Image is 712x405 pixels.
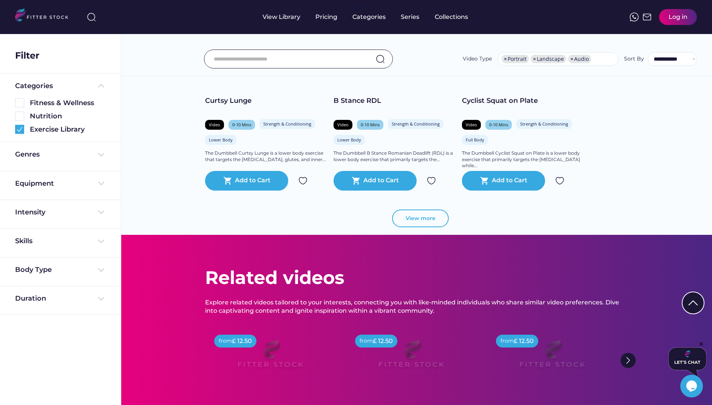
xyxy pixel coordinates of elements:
div: Lower Body [209,137,233,143]
img: Frame%2079%20%281%29.svg [363,330,459,385]
iframe: chat widget [680,375,704,397]
li: Landscape [531,55,566,63]
img: Frame%2051.svg [642,12,652,22]
div: Explore related videos tailored to your interests, connecting you with like-minded individuals wh... [205,298,628,315]
div: Log in [669,13,687,21]
div: Fitness & Wellness [30,98,106,108]
div: fvck [352,4,362,11]
li: Portrait [502,55,529,63]
div: Skills [15,236,34,246]
div: B Stance RDL [334,96,454,106]
img: Frame%20%285%29.svg [97,81,106,90]
div: from [219,337,232,345]
div: 0-10 Mins [232,122,251,127]
span: × [533,56,536,62]
div: Sort By [624,55,644,63]
img: Frame%20%284%29.svg [97,179,106,188]
button: shopping_cart [480,176,489,185]
div: 0-10 Mins [489,122,508,127]
div: Body Type [15,265,52,275]
div: Video Type [463,55,492,63]
div: Pricing [315,13,337,21]
img: Group%201000002324.svg [427,176,436,185]
div: Strength & Conditioning [520,121,568,127]
div: Full Body [466,137,484,143]
img: Group%201000002322%20%281%29.svg [683,292,704,313]
img: search-normal%203.svg [87,12,96,22]
img: Frame%20%284%29.svg [97,237,106,246]
img: Group%201000002324.svg [298,176,307,185]
div: The Dumbbell Curtsy Lunge is a lower body exercise that targets the [MEDICAL_DATA], glutes, and i... [205,150,326,163]
div: Categories [15,81,53,91]
div: The Dumbbell B Stance Romanian Deadlift (RDL) is a lower body exercise that primarily targets the... [334,150,454,163]
div: Duration [15,294,46,303]
div: Video [466,122,477,127]
div: from [500,337,514,345]
iframe: chat widget [669,341,706,376]
div: Categories [352,13,386,21]
div: Add to Cart [235,176,270,185]
img: search-normal.svg [376,54,385,64]
div: Lower Body [337,137,361,143]
button: shopping_cart [223,176,232,185]
div: Related videos [205,265,344,290]
span: × [504,56,507,62]
button: View more [392,209,449,228]
div: The Dumbbell Cyclist Squat on Plate is a lower body exercise that primarily targets the [MEDICAL_... [462,150,583,169]
div: Add to Cart [492,176,527,185]
img: Frame%2079%20%281%29.svg [503,330,600,385]
span: × [570,56,573,62]
div: Series [401,13,420,21]
li: Audio [568,55,591,63]
img: Frame%20%284%29.svg [97,265,106,275]
div: Curtsy Lunge [205,96,326,106]
img: LOGO.svg [15,8,75,24]
img: Frame%20%284%29.svg [97,208,106,217]
img: Rectangle%205126.svg [15,112,24,121]
div: 0-10 Mins [361,122,380,127]
div: Intensity [15,208,45,217]
div: Cyclist Squat on Plate [462,96,583,106]
div: Filter [15,49,39,62]
img: Rectangle%205126.svg [15,98,24,107]
img: Frame%20%284%29.svg [97,294,106,303]
img: Frame%2079%20%281%29.svg [222,330,318,385]
img: Group%201000002324.svg [555,176,564,185]
div: Exercise Library [30,125,106,134]
div: Strength & Conditioning [263,121,311,127]
img: Group%201000002322%20%281%29.svg [621,353,636,368]
div: Video [209,122,220,127]
div: Add to Cart [363,176,399,185]
div: Strength & Conditioning [392,121,440,127]
div: Nutrition [30,112,106,121]
img: meteor-icons_whatsapp%20%281%29.svg [630,12,639,22]
div: Equipment [15,179,54,188]
div: Collections [435,13,468,21]
img: Frame%20%284%29.svg [97,150,106,159]
div: View Library [263,13,300,21]
button: shopping_cart [352,176,361,185]
div: Genres [15,150,40,159]
div: from [360,337,373,345]
img: Group%201000002360.svg [15,125,24,134]
div: Video [337,122,349,127]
